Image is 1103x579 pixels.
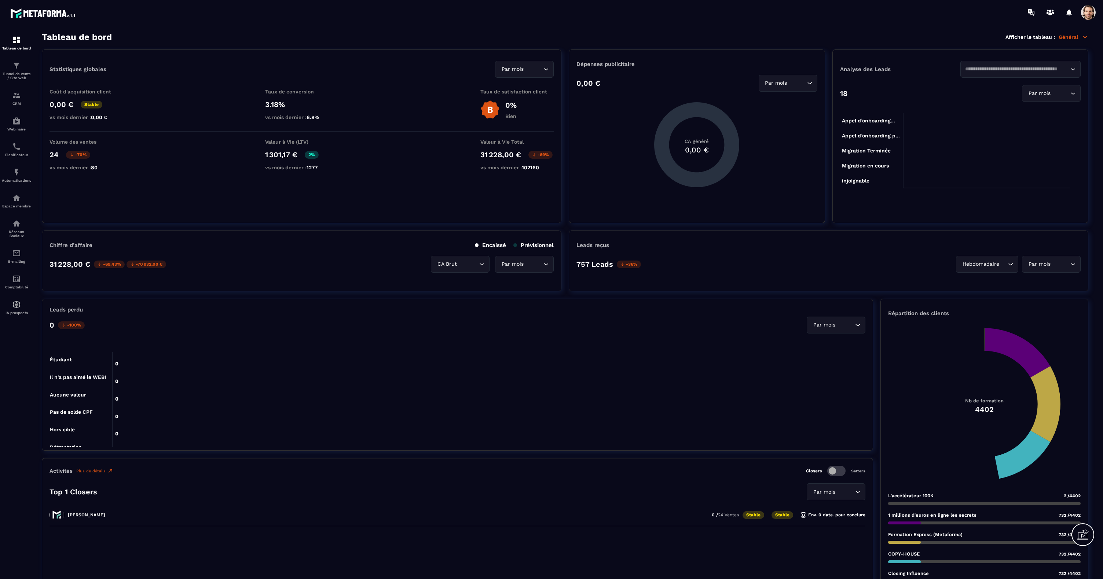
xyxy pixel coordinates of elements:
[12,193,21,202] img: automations
[513,242,554,248] p: Prévisionnel
[1059,532,1081,537] span: 732 /4402
[718,512,739,517] span: 24 Ventes
[42,32,112,42] h3: Tableau de bord
[12,91,21,100] img: formation
[888,493,934,498] p: L'accélérateur 100K
[505,113,517,119] p: Bien
[1022,85,1081,102] div: Search for option
[12,300,21,309] img: automations
[50,242,92,248] p: Chiffre d’affaire
[12,117,21,125] img: automations
[2,204,31,208] p: Espace membre
[265,100,338,109] p: 3.18%
[840,66,960,73] p: Analyse des Leads
[305,151,319,159] p: 2%
[1059,571,1081,576] span: 732 /4402
[475,242,506,248] p: Encaissé
[12,142,21,151] img: scheduler
[307,114,319,120] span: 6.8%
[851,469,865,473] p: Setters
[94,261,125,268] p: -69.43%
[772,511,793,519] p: Stable
[2,111,31,137] a: automationsautomationsWebinaire
[2,30,31,56] a: formationformationTableau de bord
[50,409,93,415] tspan: Pas de solde CPF
[66,151,90,159] p: -70%
[50,321,54,329] p: 0
[888,532,963,537] p: Formation Express (Metaforma)
[888,512,976,518] p: 1 millions d'euros en ligne les secrets
[2,188,31,214] a: automationsautomationsEspace membre
[576,61,817,67] p: Dépenses publicitaire
[307,165,318,170] span: 1277
[2,46,31,50] p: Tableau de bord
[68,512,105,517] p: [PERSON_NAME]
[2,72,31,80] p: Tunnel de vente / Site web
[2,214,31,243] a: social-networksocial-networkRéseaux Sociaux
[107,468,113,474] img: narrow-up-right-o.6b7c60e2.svg
[265,165,338,170] p: vs mois dernier :
[576,260,613,269] p: 757 Leads
[888,551,920,557] p: COPY-HOUSE
[842,163,888,169] tspan: Migration en cours
[12,168,21,177] img: automations
[1059,513,1081,518] span: 732 /4402
[961,260,1001,268] span: Hebdomadaire
[500,260,525,268] span: Par mois
[12,61,21,70] img: formation
[763,79,789,87] span: Par mois
[525,65,542,73] input: Search for option
[759,75,817,92] div: Search for option
[50,306,83,313] p: Leads perdu
[2,285,31,289] p: Comptabilité
[1022,256,1081,273] div: Search for option
[837,321,853,329] input: Search for option
[2,56,31,85] a: formationformationTunnel de vente / Site web
[617,261,641,268] p: -36%
[265,139,338,145] p: Valeur à Vie (LTV)
[789,79,805,87] input: Search for option
[480,165,554,170] p: vs mois dernier :
[800,512,806,518] img: hourglass.f4cb2624.svg
[76,468,113,474] a: Plus de détails
[12,249,21,258] img: email
[50,392,86,398] tspan: Aucune valeur
[956,256,1018,273] div: Search for option
[480,89,554,95] p: Taux de satisfaction client
[2,230,31,238] p: Réseaux Sociaux
[127,261,166,268] p: -70 932,00 €
[807,483,865,500] div: Search for option
[12,274,21,283] img: accountant
[2,153,31,157] p: Planificateur
[888,310,1081,317] p: Répartition des clients
[1064,493,1081,498] span: 2 /4402
[811,321,837,329] span: Par mois
[12,36,21,44] img: formation
[842,118,895,124] tspan: Appel d’onboarding...
[265,150,297,159] p: 1 301,17 €
[480,139,554,145] p: Valeur à Vie Total
[2,137,31,162] a: schedulerschedulerPlanificateur
[265,114,338,120] p: vs mois dernier :
[1052,89,1069,97] input: Search for option
[58,321,85,329] p: -100%
[842,148,890,154] tspan: Migration Terminée
[522,165,539,170] span: 102160
[2,178,31,182] p: Automatisations
[1059,34,1088,40] p: Général
[50,427,75,432] tspan: Hors cible
[1027,89,1052,97] span: Par mois
[91,165,98,170] span: 80
[811,488,837,496] span: Par mois
[2,85,31,111] a: formationformationCRM
[806,468,822,473] p: Closers
[50,260,90,269] p: 31 228,00 €
[2,259,31,263] p: E-mailing
[1052,260,1069,268] input: Search for option
[50,444,82,450] tspan: Rétractation
[1059,552,1081,557] span: 732 /4402
[837,488,853,496] input: Search for option
[800,512,865,518] p: Env. 0 date. pour conclure
[2,127,31,131] p: Webinaire
[50,357,72,362] tspan: Étudiant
